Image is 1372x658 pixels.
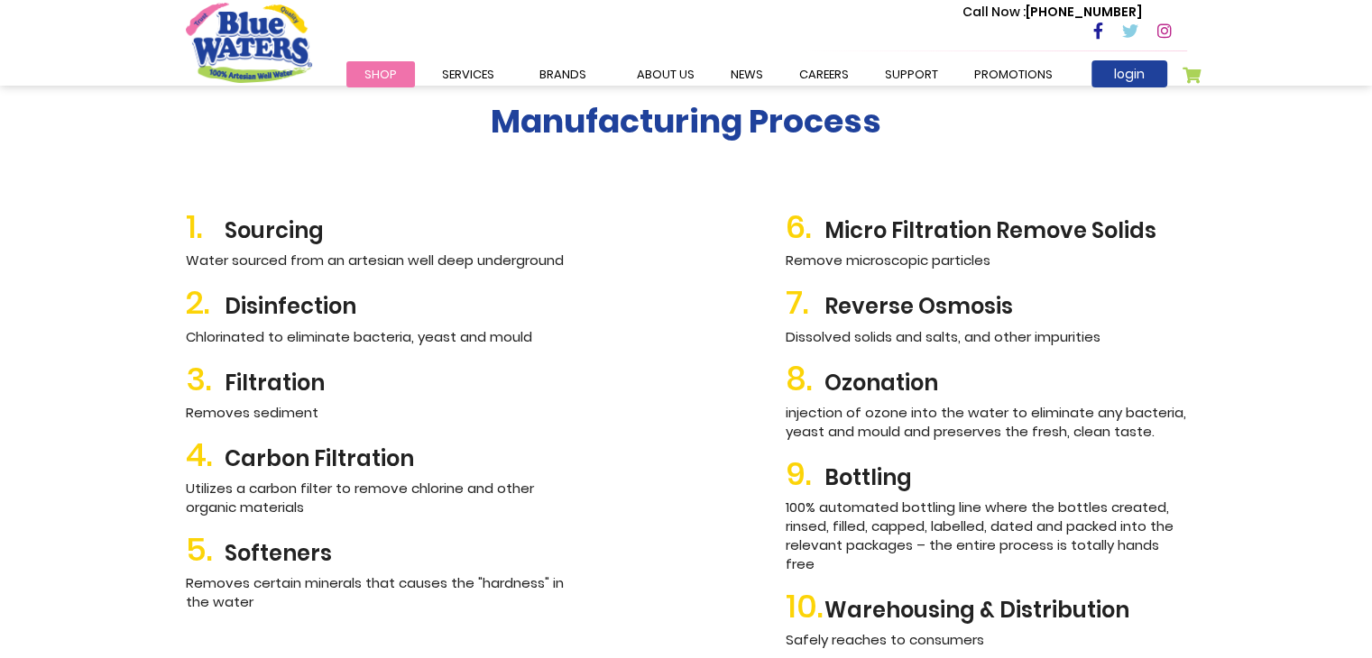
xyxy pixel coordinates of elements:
[786,587,1187,626] h2: Warehousing & Distribution
[867,61,956,87] a: support
[186,360,225,398] span: 3.
[786,630,1187,649] p: Safely reaches to consumers
[186,327,587,346] p: Chlorinated to eliminate bacteria, yeast and mould
[713,61,781,87] a: News
[186,207,587,246] h2: Sourcing
[786,360,824,398] span: 8.
[186,530,225,569] span: 5.
[956,61,1071,87] a: Promotions
[786,207,824,246] span: 6.
[786,360,1187,398] h2: Ozonation
[186,3,312,82] a: store logo
[962,3,1142,22] p: [PHONE_NUMBER]
[786,207,1187,246] h2: Micro Filtration Remove Solids
[186,360,587,398] h2: Filtration
[186,435,225,474] span: 4.
[186,479,587,516] p: Utilizes a carbon filter to remove chlorine and other organic materials
[786,327,1187,346] p: Dissolved solids and salts, and other impurities
[786,251,1187,270] p: Remove microscopic particles
[786,283,824,322] span: 7.
[364,66,397,83] span: Shop
[186,283,225,322] span: 2.
[186,102,1187,141] h2: Manufacturing Process
[186,573,587,611] p: Removes certain minerals that causes the "hardness" in the water
[786,454,1187,493] h2: Bottling
[619,61,713,87] a: about us
[786,403,1187,441] p: injection of ozone into the water to eliminate any bacteria, yeast and mould and preserves the fr...
[781,61,867,87] a: careers
[186,207,225,246] span: 1.
[539,66,586,83] span: Brands
[962,3,1026,21] span: Call Now :
[786,283,1187,322] h2: Reverse Osmosis
[786,587,824,626] span: 10.
[442,66,494,83] span: Services
[786,454,824,493] span: 9.
[786,498,1187,573] p: 100% automated bottling line where the bottles created, rinsed, filled, capped, labelled, dated a...
[186,530,587,569] h2: Softeners
[186,283,587,322] h2: Disinfection
[186,403,587,422] p: Removes sediment
[1091,60,1167,87] a: login
[186,435,587,474] h2: Carbon Filtration
[186,251,587,270] p: Water sourced from an artesian well deep underground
